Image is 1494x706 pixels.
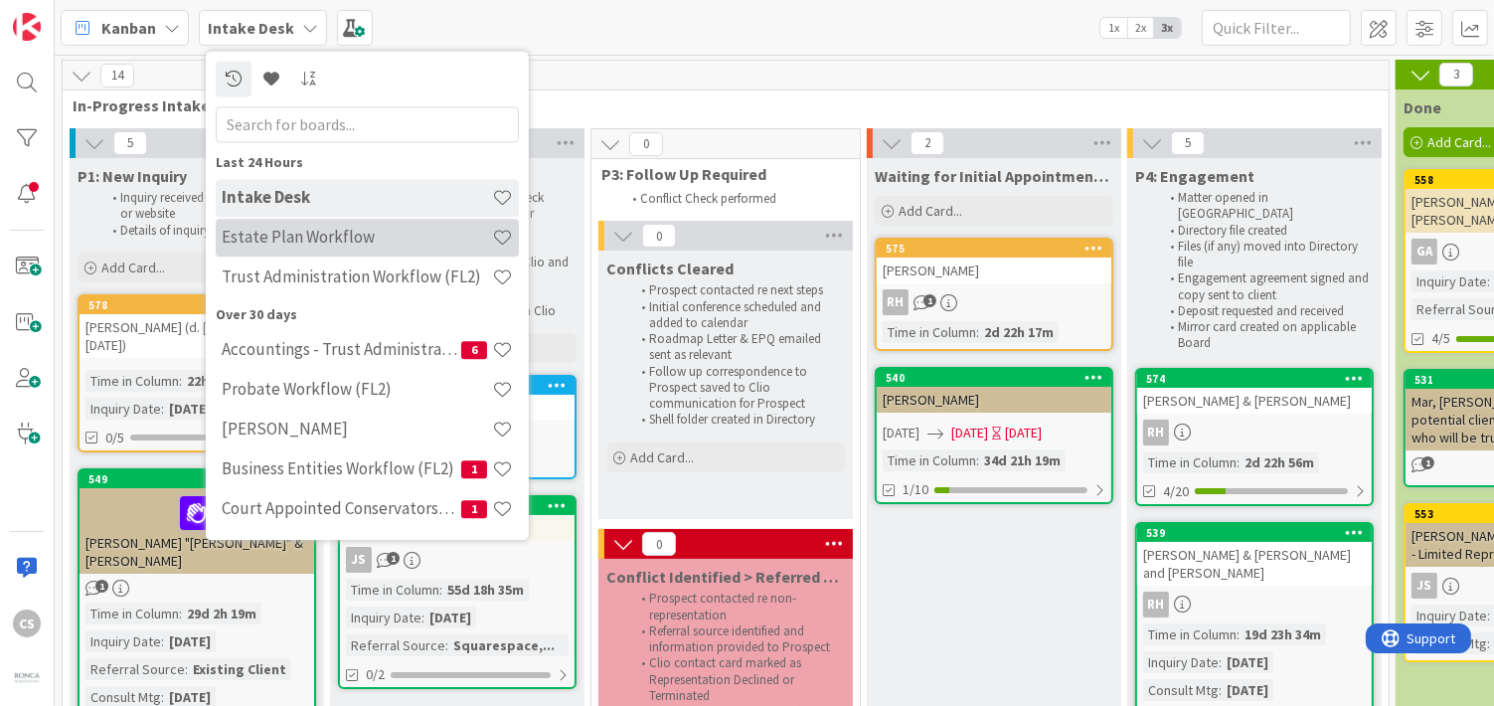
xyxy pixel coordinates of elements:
span: : [1487,632,1490,654]
a: 578[PERSON_NAME] (d. [PERSON_NAME] [DATE])Time in Column:22h 57mInquiry Date:[DATE]0/5 [78,294,316,452]
div: [PERSON_NAME] "[PERSON_NAME]" & [PERSON_NAME] [80,488,314,574]
span: 0/2 [366,664,385,685]
div: 34d 21h 19m [979,449,1066,471]
div: [DATE] [1222,679,1273,701]
div: [DATE] [424,607,476,628]
div: Inquiry Date [346,607,421,628]
div: Last 24 Hours [216,152,519,173]
div: 539 [1146,526,1372,540]
div: 575 [886,242,1111,256]
div: Time in Column [85,603,179,624]
li: Referral source identified and information provided to Prospect [630,623,842,656]
span: Done [1404,97,1441,117]
span: 1 [387,552,400,565]
li: Mirror card created on applicable Board [1159,319,1371,352]
div: Time in Column [85,370,179,392]
div: Referral Source [85,658,185,680]
li: Prospect contacted re non-representation [630,591,842,623]
div: Time in Column [883,321,976,343]
a: 540[PERSON_NAME][DATE][DATE][DATE]Time in Column:34d 21h 19m1/10 [875,367,1113,504]
div: Time in Column [883,449,976,471]
div: Consult Mtg [1143,679,1219,701]
span: 5 [1171,131,1205,155]
div: Over 30 days [216,304,519,325]
span: Kanban [101,16,156,40]
li: Deposit requested and received [1159,303,1371,319]
div: [DATE] [164,630,216,652]
li: Conflict Check performed [621,191,837,207]
span: 0 [642,224,676,248]
span: : [179,603,182,624]
div: Inquiry Date [1411,270,1487,292]
span: 0/5 [105,428,124,448]
div: 540 [877,369,1111,387]
li: Directory file created [1159,223,1371,239]
span: 1/10 [903,479,928,500]
div: RH [1143,592,1169,618]
div: 574[PERSON_NAME] & [PERSON_NAME] [1137,370,1372,414]
b: Intake Desk [208,18,294,38]
span: 14 [100,64,134,88]
div: 540[PERSON_NAME] [877,369,1111,413]
span: Add Card... [1427,133,1491,151]
li: Shell folder created in Directory [630,412,842,428]
div: 574 [1137,370,1372,388]
span: 3x [1154,18,1181,38]
div: JS [1411,573,1437,599]
li: Engagement agreement signed and copy sent to client [1159,270,1371,303]
span: 5 [113,131,147,155]
div: Time in Column [1143,451,1237,473]
span: P1: New Inquiry [78,166,187,186]
span: 6 [461,341,487,359]
div: 2d 22h 17m [979,321,1059,343]
div: GA [1411,239,1437,265]
div: Inquiry Date [1143,651,1219,673]
span: Conflict Identified > Referred or Declined [606,567,845,587]
div: [PERSON_NAME] (d. [PERSON_NAME] [DATE]) [80,314,314,358]
div: RH [1137,420,1372,445]
span: 4/20 [1163,481,1189,502]
span: 1x [1100,18,1127,38]
li: Details of inquiry added to Card [101,223,313,239]
div: 575 [877,240,1111,258]
div: JS [346,547,372,573]
div: [PERSON_NAME] & [PERSON_NAME] and [PERSON_NAME] [1137,542,1372,586]
h4: Intake Desk [222,188,492,208]
div: Time in Column [1143,623,1237,645]
div: [DATE] [1005,423,1042,443]
span: Conflicts Cleared [606,259,734,278]
span: [DATE] [951,423,988,443]
img: avatar [13,665,41,693]
span: : [161,398,164,420]
div: RH [877,289,1111,315]
div: Existing Client [188,658,291,680]
div: 549[PERSON_NAME] "[PERSON_NAME]" & [PERSON_NAME] [80,470,314,574]
li: Inquiry received by phone, email, or website [101,190,313,223]
div: 539[PERSON_NAME] & [PERSON_NAME] and [PERSON_NAME] [1137,524,1372,586]
span: [DATE] [883,423,919,443]
h4: Probate Workflow (FL2) [222,380,492,400]
div: 578[PERSON_NAME] (d. [PERSON_NAME] [DATE]) [80,296,314,358]
h4: Business Entities Workflow (FL2) [222,459,461,479]
span: 1 [461,460,487,478]
span: : [185,658,188,680]
span: P3: Follow Up Required [601,164,835,184]
span: : [179,370,182,392]
div: [PERSON_NAME] & [PERSON_NAME] [1137,388,1372,414]
li: Matter opened in [GEOGRAPHIC_DATA] [1159,190,1371,223]
div: [DATE] [164,398,216,420]
h4: Estate Plan Workflow [222,228,492,248]
span: 1 [923,294,936,307]
span: : [1237,451,1240,473]
span: : [1487,605,1490,626]
div: [PERSON_NAME] [877,387,1111,413]
span: : [976,449,979,471]
div: [PERSON_NAME] [877,258,1111,283]
img: Visit kanbanzone.com [13,13,41,41]
div: Time in Column [346,579,439,601]
a: 575[PERSON_NAME]RHTime in Column:2d 22h 17m [875,238,1113,351]
a: 517[PERSON_NAME]JSTime in Column:55d 18h 35mInquiry Date:[DATE]Referral Source:Squarespace,...0/2 [338,495,577,689]
span: P4: Engagement [1135,166,1254,186]
li: Follow up correspondence to Prospect saved to Clio communication for Prospect [630,364,842,413]
div: Inquiry Date [1411,605,1487,626]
